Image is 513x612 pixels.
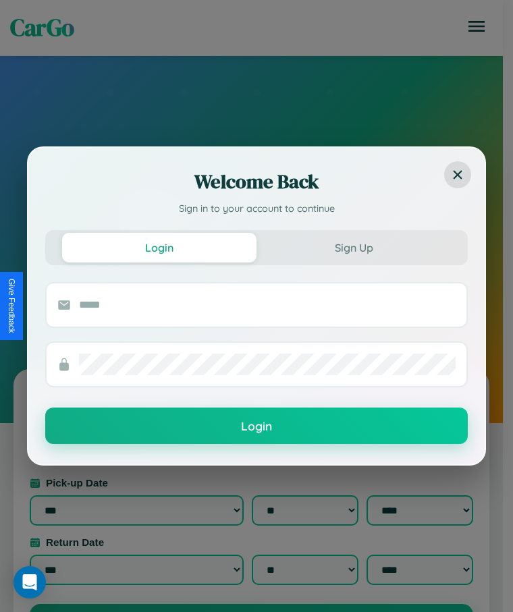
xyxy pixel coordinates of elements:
button: Sign Up [256,233,451,262]
button: Login [62,233,256,262]
p: Sign in to your account to continue [45,202,468,217]
h2: Welcome Back [45,168,468,195]
button: Login [45,408,468,444]
div: Open Intercom Messenger [13,566,46,599]
div: Give Feedback [7,279,16,333]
